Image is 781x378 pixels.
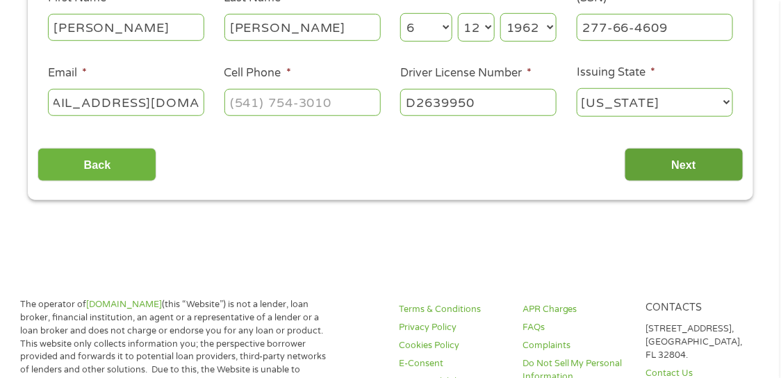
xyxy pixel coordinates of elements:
a: APR Charges [523,303,629,316]
a: Cookies Policy [399,339,505,352]
input: Next [625,148,743,182]
a: [DOMAIN_NAME] [86,299,162,310]
h4: Contacts [646,302,753,315]
label: Issuing State [577,65,655,80]
input: Back [38,148,156,182]
input: (541) 754-3010 [224,89,381,115]
a: E-Consent [399,357,505,370]
input: John [48,14,204,40]
p: [STREET_ADDRESS], [GEOGRAPHIC_DATA], FL 32804. [646,322,753,362]
a: Complaints [523,339,629,352]
a: FAQs [523,321,629,334]
label: Email [48,66,87,81]
label: Driver License Number [400,66,532,81]
input: Smith [224,14,381,40]
a: Terms & Conditions [399,303,505,316]
input: 078-05-1120 [577,14,733,40]
label: Cell Phone [224,66,291,81]
a: Privacy Policy [399,321,505,334]
input: john@gmail.com [48,89,204,115]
